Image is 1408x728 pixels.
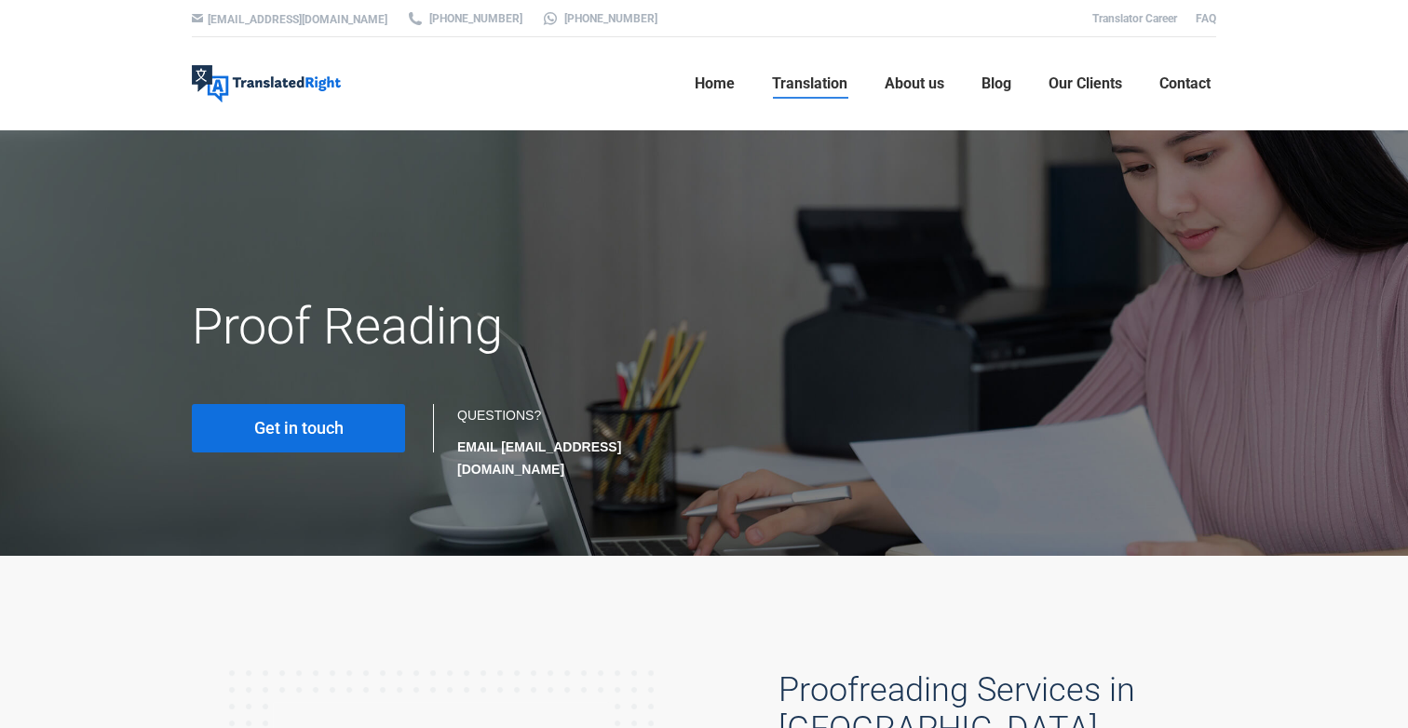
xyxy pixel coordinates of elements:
[457,404,685,480] div: QUESTIONS?
[457,439,621,477] strong: EMAIL [EMAIL_ADDRESS][DOMAIN_NAME]
[879,54,950,114] a: About us
[254,419,344,438] span: Get in touch
[192,65,341,102] img: Translated Right
[1092,12,1177,25] a: Translator Career
[766,54,853,114] a: Translation
[885,74,944,93] span: About us
[1049,74,1122,93] span: Our Clients
[1196,12,1216,25] a: FAQ
[982,74,1011,93] span: Blog
[406,10,522,27] a: [PHONE_NUMBER]
[192,404,405,452] a: Get in touch
[1154,54,1216,114] a: Contact
[689,54,740,114] a: Home
[772,74,847,93] span: Translation
[208,13,387,26] a: [EMAIL_ADDRESS][DOMAIN_NAME]
[192,296,865,357] h1: Proof Reading
[695,74,735,93] span: Home
[976,54,1017,114] a: Blog
[541,10,657,27] a: [PHONE_NUMBER]
[1159,74,1211,93] span: Contact
[1043,54,1128,114] a: Our Clients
